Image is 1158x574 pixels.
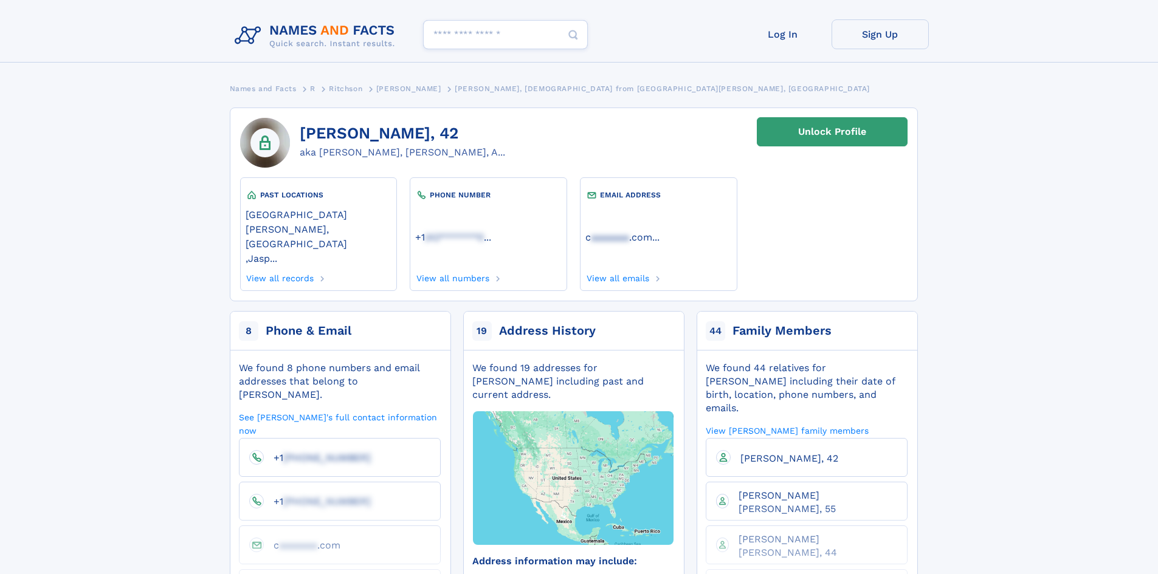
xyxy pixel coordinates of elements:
[734,19,832,49] a: Log In
[310,81,315,96] a: R
[706,321,725,341] span: 44
[472,555,674,568] div: Address information may include:
[239,321,258,341] span: 8
[729,489,897,514] a: [PERSON_NAME] [PERSON_NAME], 55
[300,145,505,160] div: aka [PERSON_NAME], [PERSON_NAME], A...
[415,189,561,201] div: PHONE NUMBER
[739,490,836,514] span: [PERSON_NAME] [PERSON_NAME], 55
[264,495,371,507] a: +1[PHONE_NUMBER]
[731,452,838,463] a: [PERSON_NAME], 42
[329,84,362,93] span: Ritchson
[585,231,731,243] a: ...
[706,425,869,436] a: View [PERSON_NAME] family members
[248,251,277,264] a: Jasp...
[729,533,897,558] a: [PERSON_NAME] [PERSON_NAME], 44
[798,118,866,146] div: Unlock Profile
[246,270,314,283] a: View all records
[499,323,596,340] div: Address History
[283,452,371,463] span: [PHONE_NUMBER]
[455,84,870,93] span: [PERSON_NAME], [DEMOGRAPHIC_DATA] from [GEOGRAPHIC_DATA][PERSON_NAME], [GEOGRAPHIC_DATA]
[415,231,561,243] a: ...
[740,453,838,464] span: [PERSON_NAME], 42
[757,117,908,146] a: Unlock Profile
[585,189,731,201] div: EMAIL ADDRESS
[239,361,441,401] div: We found 8 phone numbers and email addresses that belong to [PERSON_NAME].
[376,81,441,96] a: [PERSON_NAME]
[585,270,649,283] a: View all emails
[329,81,362,96] a: Ritchson
[559,20,588,50] button: Search Button
[585,230,652,243] a: caaaaaaa.com
[300,125,505,143] h1: [PERSON_NAME], 42
[246,201,391,270] div: ,
[706,361,908,415] div: We found 44 relatives for [PERSON_NAME] including their date of birth, location, phone numbers, a...
[230,81,297,96] a: Names and Facts
[230,19,405,52] img: Logo Names and Facts
[423,20,588,49] input: search input
[264,451,371,463] a: +1[PHONE_NUMBER]
[832,19,929,49] a: Sign Up
[279,539,317,551] span: aaaaaaa
[376,84,441,93] span: [PERSON_NAME]
[415,270,489,283] a: View all numbers
[266,323,351,340] div: Phone & Email
[264,539,340,550] a: caaaaaaa.com
[739,533,837,558] span: [PERSON_NAME] [PERSON_NAME], 44
[591,231,629,243] span: aaaaaaa
[732,323,832,340] div: Family Members
[472,321,492,341] span: 19
[310,84,315,93] span: R
[246,208,391,250] a: [GEOGRAPHIC_DATA][PERSON_NAME], [GEOGRAPHIC_DATA]
[472,361,674,401] div: We found 19 addresses for [PERSON_NAME] including past and current address.
[246,189,391,201] div: PAST LOCATIONS
[239,411,441,436] a: See [PERSON_NAME]'s full contact information now
[283,496,371,507] span: [PHONE_NUMBER]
